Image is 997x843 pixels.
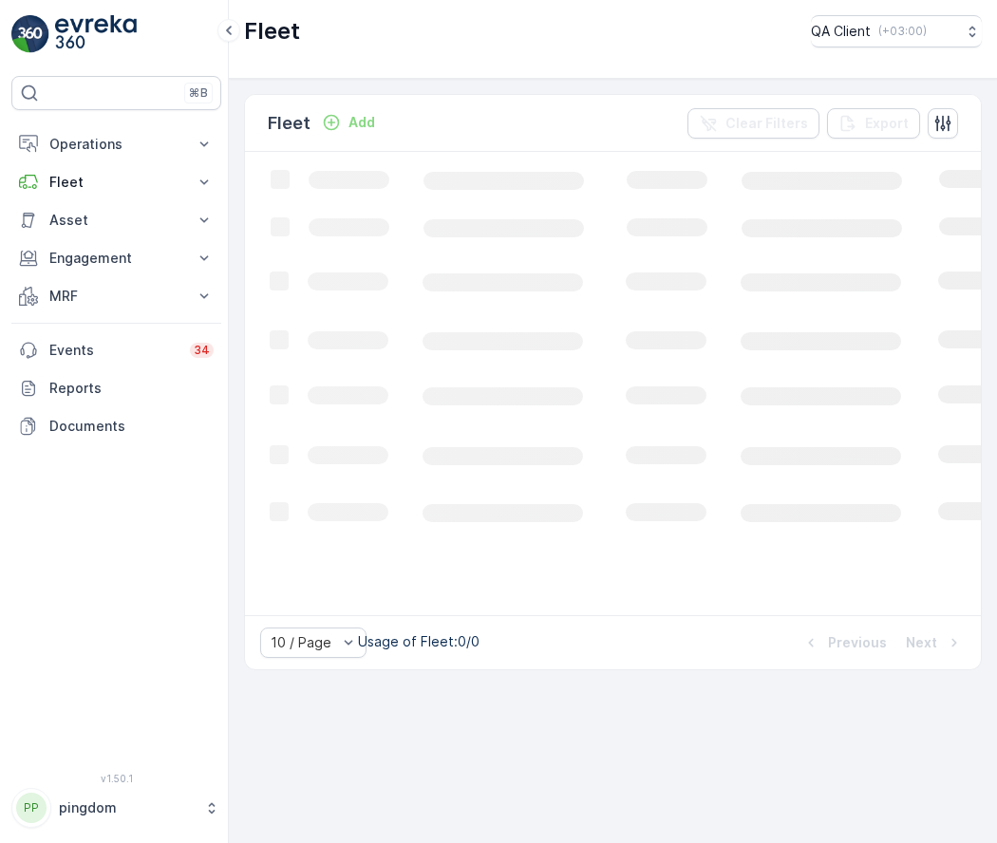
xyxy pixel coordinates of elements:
[11,239,221,277] button: Engagement
[314,111,383,134] button: Add
[358,632,480,651] p: Usage of Fleet : 0/0
[348,113,375,132] p: Add
[194,343,210,358] p: 34
[16,793,47,823] div: PP
[189,85,208,101] p: ⌘B
[11,201,221,239] button: Asset
[49,249,183,268] p: Engagement
[49,379,214,398] p: Reports
[49,211,183,230] p: Asset
[906,633,937,652] p: Next
[725,114,808,133] p: Clear Filters
[827,108,920,139] button: Export
[49,173,183,192] p: Fleet
[799,631,889,654] button: Previous
[11,773,221,784] span: v 1.50.1
[11,331,221,369] a: Events34
[11,15,49,53] img: logo
[11,369,221,407] a: Reports
[11,125,221,163] button: Operations
[244,16,300,47] p: Fleet
[49,135,183,154] p: Operations
[268,110,310,137] p: Fleet
[11,163,221,201] button: Fleet
[11,407,221,445] a: Documents
[811,15,982,47] button: QA Client(+03:00)
[11,277,221,315] button: MRF
[904,631,966,654] button: Next
[878,24,927,39] p: ( +03:00 )
[811,22,871,41] p: QA Client
[49,287,183,306] p: MRF
[11,788,221,828] button: PPpingdom
[828,633,887,652] p: Previous
[687,108,819,139] button: Clear Filters
[865,114,909,133] p: Export
[49,341,179,360] p: Events
[59,798,195,817] p: pingdom
[49,417,214,436] p: Documents
[55,15,137,53] img: logo_light-DOdMpM7g.png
